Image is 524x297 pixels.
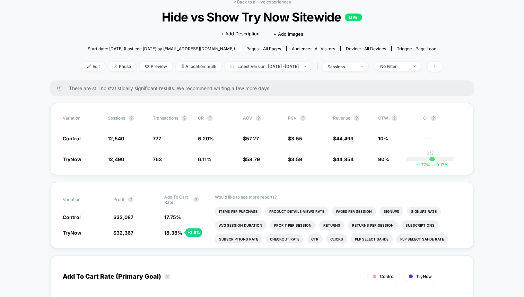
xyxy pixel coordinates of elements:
span: 12,540 [108,136,124,141]
li: Checkout Rate [266,234,304,244]
li: Product Details Views Rate [265,207,329,216]
span: + Add Images [273,31,303,37]
span: Add To Cart Rate [164,194,190,205]
span: CR [198,115,204,121]
div: Audience: [292,46,335,51]
span: 57.27 [246,136,259,141]
li: Plp Select Sahde Rate [396,234,448,244]
span: -1.77 % [416,162,430,167]
span: $ [333,136,353,141]
span: Preview [140,62,172,71]
div: sessions [327,64,355,69]
span: $ [243,156,260,162]
li: Profit Per Session [270,220,316,230]
span: 763 [153,156,162,162]
span: $ [113,230,133,236]
span: | [315,62,322,72]
span: Transactions [153,115,178,121]
span: Variation [63,115,101,121]
span: $ [243,136,259,141]
span: all pages [263,46,281,51]
span: Control [63,136,81,141]
span: 32,367 [116,230,133,236]
span: $ [333,156,353,162]
span: 10% [378,136,388,141]
span: 777 [153,136,161,141]
button: ? [165,274,170,279]
span: TryNow [63,230,81,236]
span: 90% [378,156,389,162]
button: ? [193,197,199,202]
span: There are still no statistically significant results. We recommend waiting a few more days [69,85,460,91]
span: Control [63,214,81,220]
span: 6.20 % [198,136,214,141]
img: rebalance [181,64,184,68]
img: end [304,65,306,67]
span: Start date: [DATE] (Last edit [DATE] by [EMAIL_ADDRESS][DOMAIN_NAME]) [88,46,235,51]
span: Pause [108,62,136,71]
button: ? [207,115,213,121]
span: Latest Version: [DATE] - [DATE] [225,62,312,71]
button: ? [182,115,187,121]
span: $ [113,214,133,220]
span: --- [423,137,461,142]
button: ? [392,115,397,121]
img: calendar [230,64,234,68]
li: Clicks [326,234,347,244]
span: 9.17 % [430,162,448,167]
span: 32,087 [116,214,133,220]
img: edit [87,64,91,68]
span: Profit [113,197,124,202]
span: OTW [378,115,416,121]
button: ? [354,115,359,121]
div: Pages: [246,46,281,51]
span: 58.79 [246,156,260,162]
li: Ctr [307,234,323,244]
span: Page Load [416,46,436,51]
span: 6.11 % [198,156,211,162]
button: ? [300,115,306,121]
img: end [114,64,117,68]
span: TryNow [416,274,432,279]
span: TryNow [63,156,81,162]
li: Signups [379,207,403,216]
span: 44,499 [336,136,353,141]
span: Control [380,274,394,279]
span: $ [288,156,302,162]
span: Device: [340,46,391,51]
span: 3.55 [291,136,302,141]
span: Edit [82,62,105,71]
span: CI [423,115,461,121]
li: Items Per Purchase [215,207,262,216]
span: $ [288,136,302,141]
p: Would like to see more reports? [215,194,461,200]
span: Allocation: multi [176,62,221,71]
span: + [434,162,436,167]
li: Subscriptions [401,220,439,230]
img: end [413,65,416,67]
button: ? [431,115,436,121]
span: all devices [364,46,386,51]
button: ? [256,115,261,121]
p: LIVE [345,14,362,21]
div: No Filter [380,64,408,69]
span: AOV [243,115,252,121]
li: Returns Per Session [348,220,398,230]
span: 3.59 [291,156,302,162]
li: Subscriptions Rate [215,234,262,244]
button: ? [129,115,134,121]
span: PSV [288,115,297,121]
span: + Add Description [221,30,260,37]
div: + 3.6 % [186,228,202,237]
li: Signups Rate [407,207,441,216]
span: 12,490 [108,156,124,162]
p: 0% [427,150,434,156]
span: Sessions [108,115,125,121]
span: 44,854 [336,156,353,162]
span: Hide vs Show Try Now Sitewide [100,10,424,24]
li: Pages Per Session [332,207,376,216]
img: end [360,66,363,67]
span: All Visitors [315,46,335,51]
li: Plp Select Sahde [351,234,393,244]
span: Revenue [333,115,350,121]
